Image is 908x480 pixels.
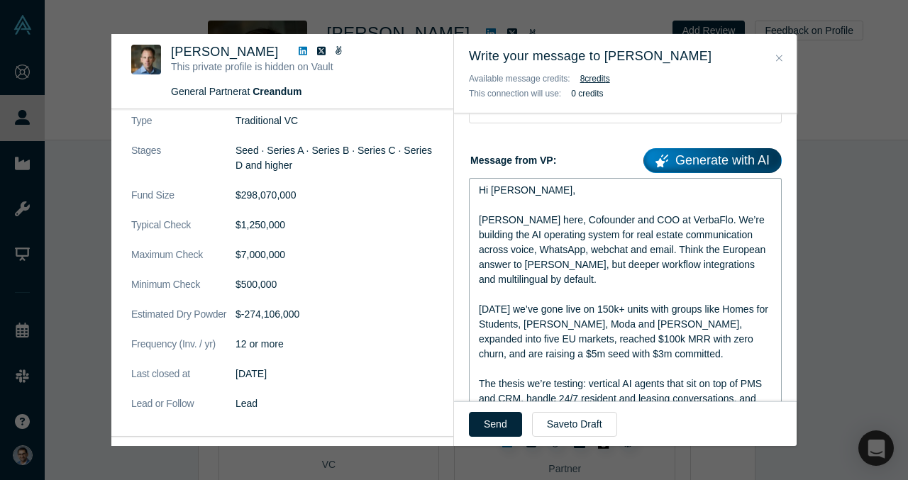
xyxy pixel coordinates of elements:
[532,412,617,437] button: Saveto Draft
[171,60,394,74] p: This private profile is hidden on Vault
[469,89,561,99] span: This connection will use:
[479,184,575,196] span: Hi [PERSON_NAME],
[131,396,236,426] dt: Lead or Follow
[643,148,782,173] a: Generate with AI
[131,307,236,337] dt: Estimated Dry Powder
[131,188,236,218] dt: Fund Size
[236,247,433,262] dd: $7,000,000
[171,45,279,59] span: [PERSON_NAME]
[236,337,433,352] dd: 12 or more
[479,214,768,285] span: [PERSON_NAME] here, Cofounder and COO at VerbaFlo. We’re building the AI operating system for rea...
[171,86,301,97] span: General Partner at
[479,303,771,359] span: [DATE] we’ve gone live on 150k+ units with groups like Homes for Students, [PERSON_NAME], Moda an...
[236,396,433,411] dd: Lead
[236,307,433,322] dd: $-274,106,000
[131,337,236,367] dt: Frequency (Inv. / yr)
[131,247,236,277] dt: Maximum Check
[479,378,765,434] span: The thesis we’re testing: vertical AI agents that sit on top of PMS and CRM, handle 24/7 resident...
[253,86,301,97] a: Creandum
[131,277,236,307] dt: Minimum Check
[236,143,433,173] dd: Seed · Series A · Series B · Series C · Series D and higher
[131,45,161,74] img: Johan Brenner's Profile Image
[236,277,433,292] dd: $500,000
[236,113,433,128] dd: Traditional VC
[469,143,782,173] label: Message from VP:
[131,143,236,188] dt: Stages
[236,188,433,203] dd: $298,070,000
[580,72,610,86] button: 8credits
[236,218,433,233] dd: $1,250,000
[131,367,236,396] dt: Last closed at
[469,74,570,84] span: Available message credits:
[469,47,782,66] h3: Write your message to [PERSON_NAME]
[236,367,433,381] dd: [DATE]
[772,50,787,67] button: Close
[131,218,236,247] dt: Typical Check
[571,89,603,99] b: 0 credits
[131,113,236,143] dt: Type
[469,412,522,437] button: Send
